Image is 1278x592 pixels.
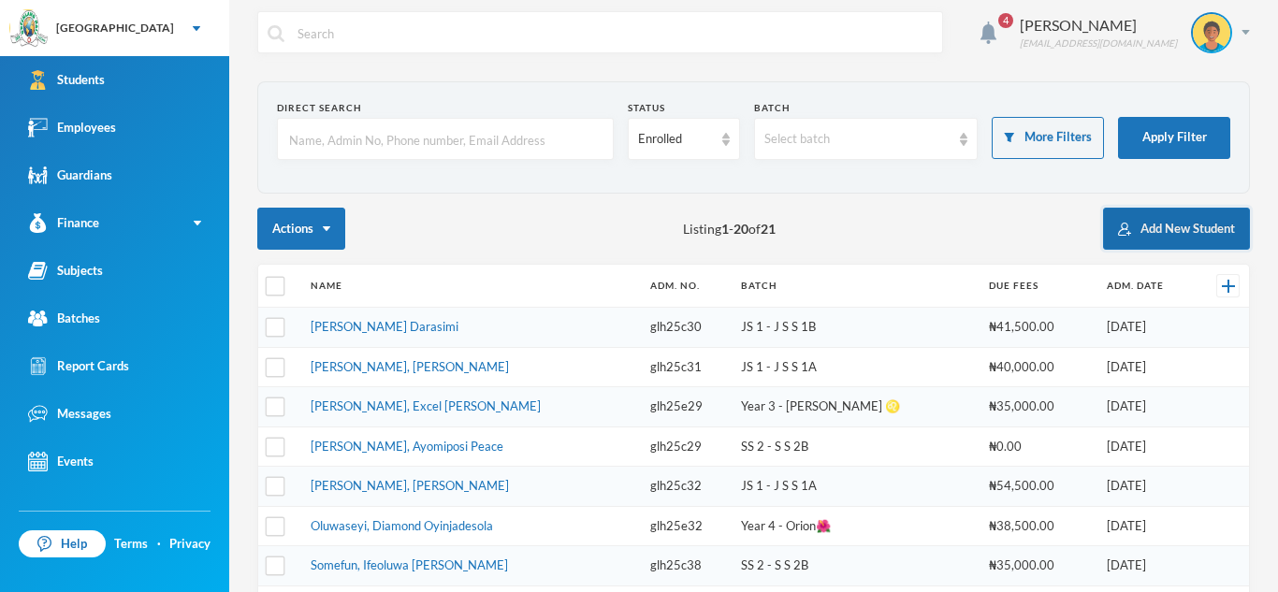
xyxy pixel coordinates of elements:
[268,25,284,42] img: search
[641,426,733,467] td: glh25c29
[28,452,94,471] div: Events
[980,308,1097,348] td: ₦41,500.00
[628,101,740,115] div: Status
[1020,36,1177,51] div: [EMAIL_ADDRESS][DOMAIN_NAME]
[1097,546,1195,586] td: [DATE]
[1020,14,1177,36] div: [PERSON_NAME]
[287,119,603,161] input: Name, Admin No, Phone number, Email Address
[733,221,748,237] b: 20
[980,426,1097,467] td: ₦0.00
[641,347,733,387] td: glh25c31
[641,506,733,546] td: glh25e32
[311,359,509,374] a: [PERSON_NAME], [PERSON_NAME]
[1097,387,1195,427] td: [DATE]
[732,308,980,348] td: JS 1 - J S S 1B
[257,208,345,250] button: Actions
[732,347,980,387] td: JS 1 - J S S 1A
[1118,117,1230,159] button: Apply Filter
[1097,426,1195,467] td: [DATE]
[721,221,729,237] b: 1
[732,506,980,546] td: Year 4 - Orion🌺
[28,213,99,233] div: Finance
[732,265,980,308] th: Batch
[641,308,733,348] td: glh25c30
[980,387,1097,427] td: ₦35,000.00
[114,535,148,554] a: Terms
[311,319,458,334] a: [PERSON_NAME] Darasimi
[641,265,733,308] th: Adm. No.
[980,265,1097,308] th: Due Fees
[301,265,640,308] th: Name
[764,130,951,149] div: Select batch
[277,101,614,115] div: Direct Search
[761,221,776,237] b: 21
[1103,208,1250,250] button: Add New Student
[1097,265,1195,308] th: Adm. Date
[980,546,1097,586] td: ₦35,000.00
[28,166,112,185] div: Guardians
[56,20,174,36] div: [GEOGRAPHIC_DATA]
[169,535,211,554] a: Privacy
[980,467,1097,507] td: ₦54,500.00
[311,518,493,533] a: Oluwaseyi, Diamond Oyinjadesola
[10,10,48,48] img: logo
[992,117,1104,159] button: More Filters
[28,309,100,328] div: Batches
[732,467,980,507] td: JS 1 - J S S 1A
[311,398,541,413] a: [PERSON_NAME], Excel [PERSON_NAME]
[732,426,980,467] td: SS 2 - S S 2B
[1097,506,1195,546] td: [DATE]
[641,546,733,586] td: glh25c38
[1222,280,1235,293] img: +
[19,530,106,558] a: Help
[28,118,116,137] div: Employees
[980,347,1097,387] td: ₦40,000.00
[1097,308,1195,348] td: [DATE]
[1097,467,1195,507] td: [DATE]
[1097,347,1195,387] td: [DATE]
[311,557,508,572] a: Somefun, Ifeoluwa [PERSON_NAME]
[28,70,105,90] div: Students
[296,12,933,54] input: Search
[28,356,129,376] div: Report Cards
[28,404,111,424] div: Messages
[683,219,776,238] span: Listing - of
[28,261,103,281] div: Subjects
[641,387,733,427] td: glh25e29
[754,101,979,115] div: Batch
[732,387,980,427] td: Year 3 - [PERSON_NAME] ♌️
[998,13,1013,28] span: 4
[1193,14,1230,51] img: STUDENT
[638,130,713,149] div: Enrolled
[732,546,980,586] td: SS 2 - S S 2B
[311,478,509,493] a: [PERSON_NAME], [PERSON_NAME]
[157,535,161,554] div: ·
[980,506,1097,546] td: ₦38,500.00
[641,467,733,507] td: glh25c32
[311,439,503,454] a: [PERSON_NAME], Ayomiposi Peace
